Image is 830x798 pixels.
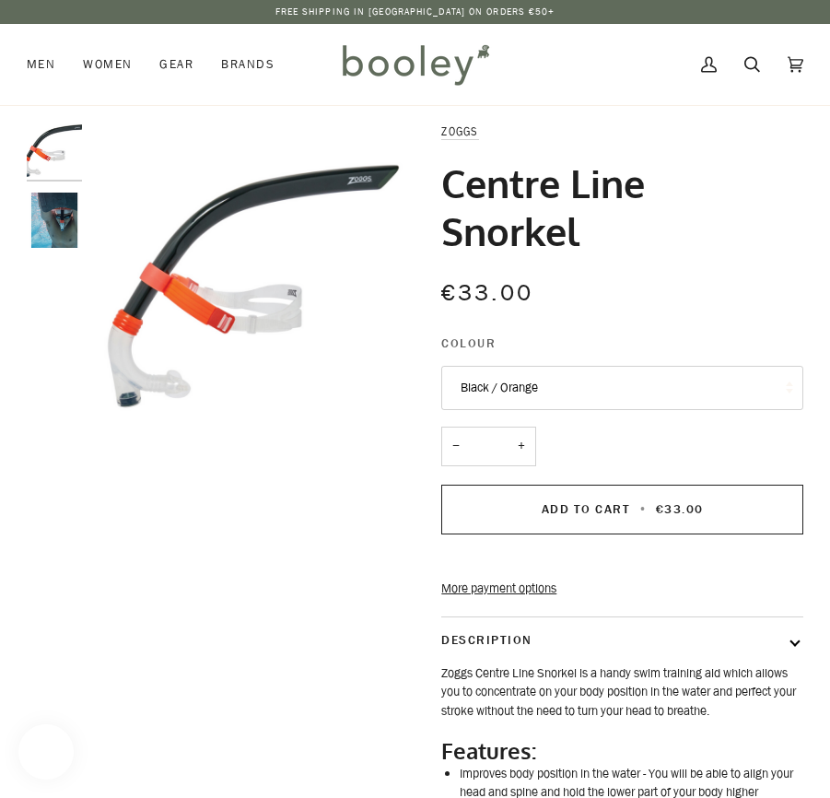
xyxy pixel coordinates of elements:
[221,55,275,74] span: Brands
[542,500,630,518] span: Add to Cart
[83,55,132,74] span: Women
[275,5,555,19] p: Free Shipping in [GEOGRAPHIC_DATA] on Orders €50+
[441,123,478,139] a: Zoggs
[27,55,55,74] span: Men
[27,24,69,105] a: Men
[91,123,415,447] img: Zoggs Centre Line Snorkel Black / Orange - Booley Galway
[441,334,496,353] span: Colour
[146,24,207,105] a: Gear
[441,277,532,308] span: €33.00
[441,366,803,410] button: Black / Orange
[635,500,652,518] span: •
[69,24,146,105] a: Women
[27,123,82,178] img: Zoggs Centre Line Snorkel Black / Orange - Booley Galway
[441,427,536,466] input: Quantity
[441,580,803,598] a: More payment options
[656,500,704,518] span: €33.00
[207,24,288,105] a: Brands
[18,724,74,780] iframe: Button to open loyalty program pop-up
[441,485,803,534] button: Add to Cart • €33.00
[441,664,803,721] p: Zoggs Centre Line Snorkel is a handy swim training aid which allows you to concentrate on your bo...
[441,427,471,466] button: −
[159,55,193,74] span: Gear
[441,737,803,765] h2: Features:
[334,38,496,91] img: Booley
[441,617,803,664] button: Description
[27,193,82,248] img: Zoggs Centre Line Snorkel Black / Orange - Booley Galway
[441,159,789,255] h1: Centre Line Snorkel
[507,427,536,466] button: +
